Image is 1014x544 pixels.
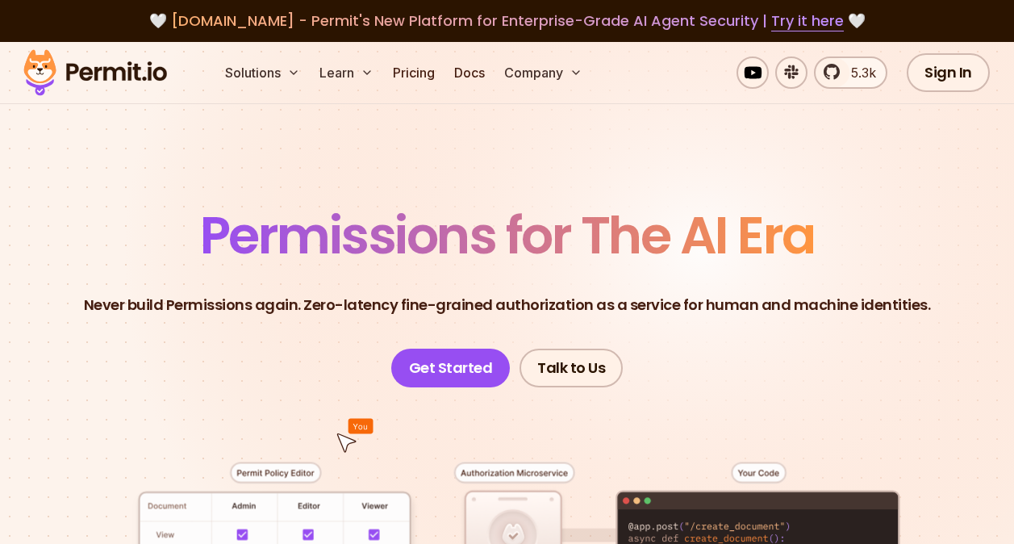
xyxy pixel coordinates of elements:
[814,56,887,89] a: 5.3k
[841,63,876,82] span: 5.3k
[386,56,441,89] a: Pricing
[498,56,589,89] button: Company
[16,45,174,100] img: Permit logo
[520,349,623,387] a: Talk to Us
[771,10,844,31] a: Try it here
[39,10,975,32] div: 🤍 🤍
[200,199,815,271] span: Permissions for The AI Era
[313,56,380,89] button: Learn
[391,349,511,387] a: Get Started
[219,56,307,89] button: Solutions
[448,56,491,89] a: Docs
[171,10,844,31] span: [DOMAIN_NAME] - Permit's New Platform for Enterprise-Grade AI Agent Security |
[907,53,990,92] a: Sign In
[84,294,931,316] p: Never build Permissions again. Zero-latency fine-grained authorization as a service for human and...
